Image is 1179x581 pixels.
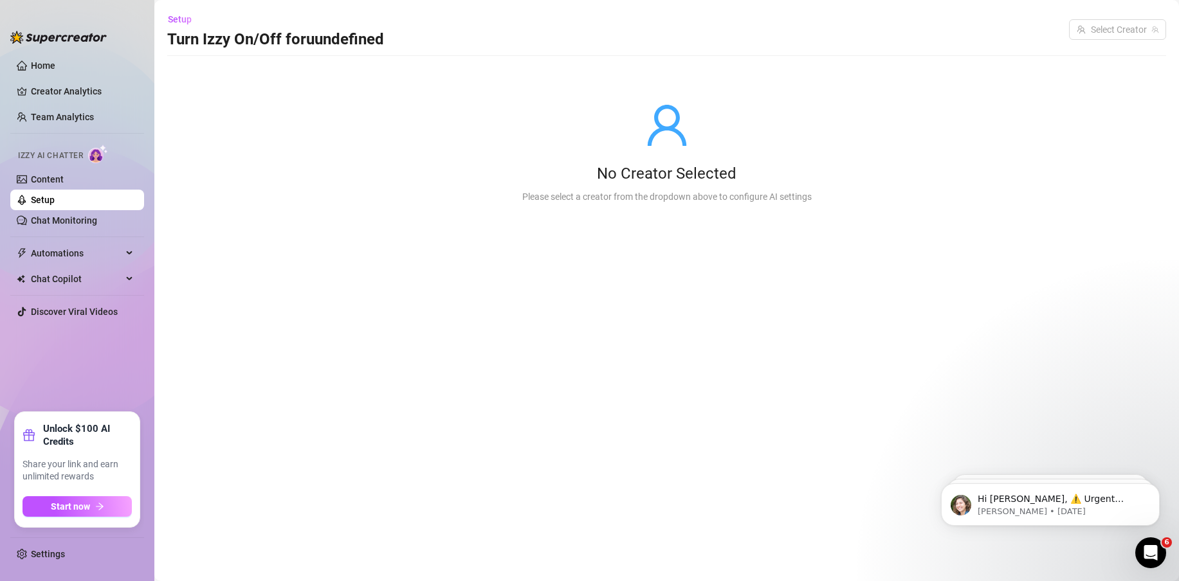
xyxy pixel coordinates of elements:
[168,14,192,24] span: Setup
[31,174,64,184] a: Content
[922,456,1179,546] iframe: Intercom notifications message
[31,195,55,205] a: Setup
[95,502,104,511] span: arrow-right
[31,243,122,264] span: Automations
[51,501,90,512] span: Start now
[522,164,812,184] div: No Creator Selected
[23,496,132,517] button: Start nowarrow-right
[167,9,202,30] button: Setup
[644,102,690,148] span: user
[31,549,65,559] a: Settings
[17,248,27,258] span: thunderbolt
[31,307,118,317] a: Discover Viral Videos
[17,274,25,283] img: Chat Copilot
[31,81,134,102] a: Creator Analytics
[1135,537,1166,568] iframe: Intercom live chat
[31,112,94,122] a: Team Analytics
[18,150,83,162] span: Izzy AI Chatter
[10,31,107,44] img: logo-BBDzfeDw.svg
[43,422,132,448] strong: Unlock $100 AI Credits
[167,30,384,50] h3: Turn Izzy On/Off for uundefined
[31,215,97,226] a: Chat Monitoring
[23,429,35,442] span: gift
[522,190,812,204] div: Please select a creator from the dropdown above to configure AI settings
[31,269,122,289] span: Chat Copilot
[31,60,55,71] a: Home
[1162,537,1172,548] span: 6
[1151,26,1159,33] span: team
[88,145,108,163] img: AI Chatter
[23,458,132,483] span: Share your link and earn unlimited rewards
